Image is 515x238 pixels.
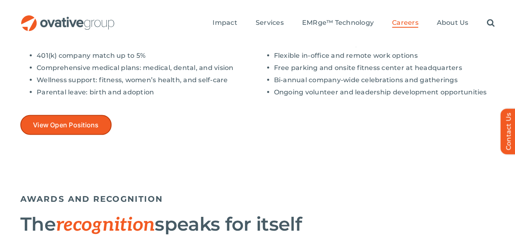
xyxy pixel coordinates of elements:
a: OG_Full_horizontal_RGB [20,14,115,22]
nav: Menu [213,10,494,36]
h2: The speaks for itself [20,214,495,235]
a: EMRge™ Technology [302,19,374,28]
li: Comprehensive medical plans: medical, dental, and vision [37,63,258,72]
li: 401(k) company match up to 5% [37,51,258,59]
li: Parental leave: birth and adoption [37,88,258,96]
li: Free parking and onsite fitness center at headquarters [274,63,495,72]
span: View Open Positions [33,121,99,129]
span: Impact [213,19,237,27]
li: Ongoing volunteer and leadership development opportunities [274,88,495,96]
span: recognition [56,213,155,236]
a: Services [256,19,284,28]
span: EMRge™ Technology [302,19,374,27]
span: Services [256,19,284,27]
h5: AWARDS AND RECOGNITION [20,194,495,203]
li: Flexible in-office and remote work options [274,51,495,59]
span: Careers [392,19,419,27]
li: Wellness support: fitness, women’s health, and self-care [37,76,258,84]
a: About Us [436,19,468,28]
li: Bi-annual company-wide celebrations and gatherings [274,76,495,84]
a: View Open Positions [20,115,112,135]
a: Careers [392,19,419,28]
span: About Us [436,19,468,27]
a: Search [487,19,494,28]
a: Impact [213,19,237,28]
